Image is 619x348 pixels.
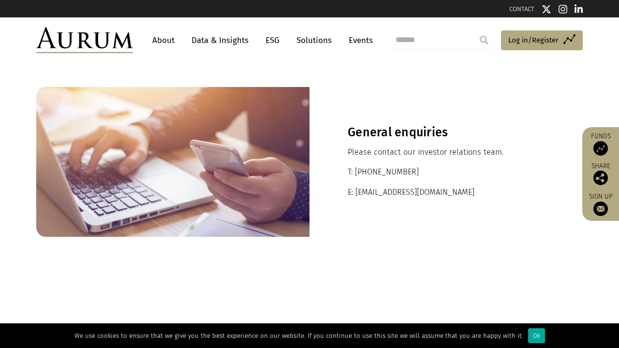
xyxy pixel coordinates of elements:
[542,4,551,14] img: Twitter icon
[501,30,583,51] a: Log in/Register
[587,192,614,216] a: Sign up
[147,31,179,49] a: About
[587,132,614,156] a: Funds
[593,202,608,216] img: Sign up to our newsletter
[587,163,614,185] div: Share
[528,328,545,343] div: Ok
[575,4,583,14] img: Linkedin icon
[348,166,545,178] p: T: [PHONE_NUMBER]
[509,5,534,13] a: CONTACT
[348,125,545,140] h3: General enquiries
[36,27,133,53] img: Aurum
[187,31,253,49] a: Data & Insights
[474,30,494,50] input: Submit
[344,31,373,49] a: Events
[261,31,284,49] a: ESG
[508,34,559,46] span: Log in/Register
[292,31,337,49] a: Solutions
[559,4,567,14] img: Instagram icon
[593,141,608,156] img: Access Funds
[348,186,545,199] p: E: [EMAIL_ADDRESS][DOMAIN_NAME]
[348,146,545,159] p: Please contact our investor relations team.
[593,171,608,185] img: Share this post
